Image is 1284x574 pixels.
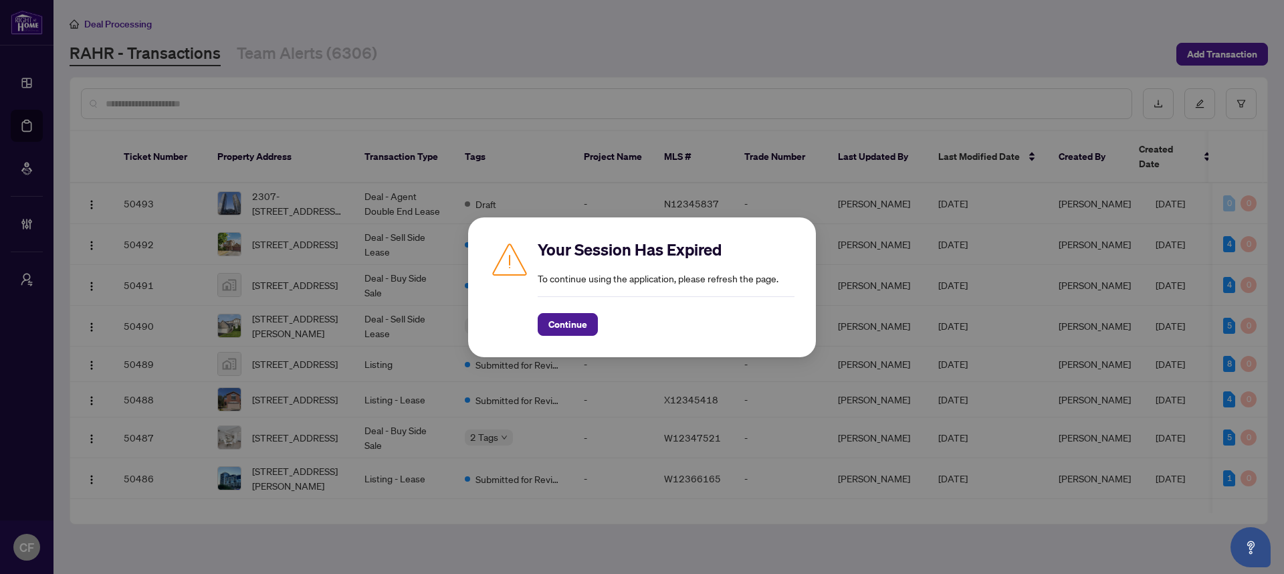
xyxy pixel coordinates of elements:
h2: Your Session Has Expired [538,239,794,260]
span: Continue [548,314,587,335]
button: Continue [538,313,598,336]
div: To continue using the application, please refresh the page. [538,239,794,336]
button: Open asap [1230,527,1271,567]
img: Caution icon [490,239,530,279]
